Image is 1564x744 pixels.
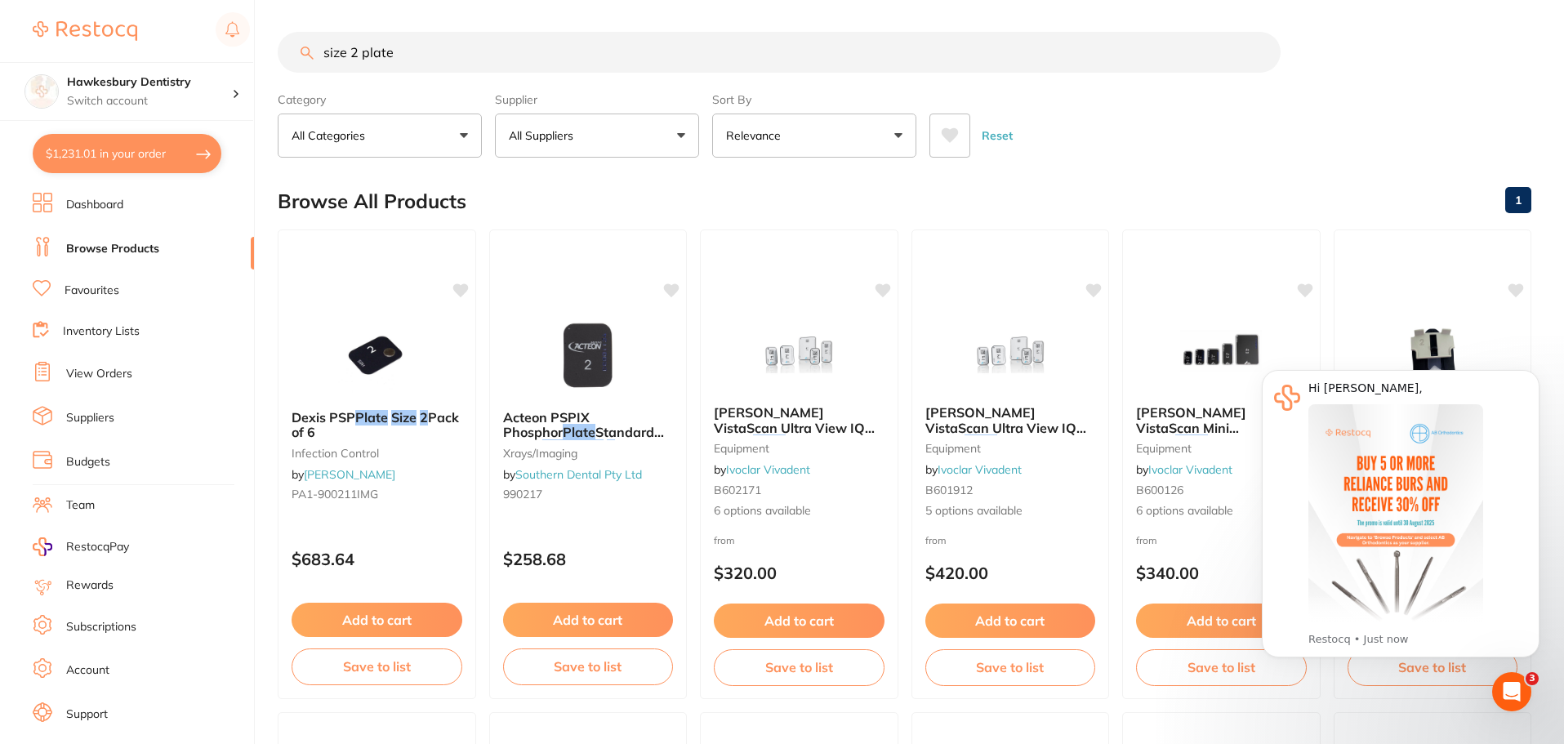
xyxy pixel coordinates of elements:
button: Save to list [925,649,1096,685]
a: RestocqPay [33,537,129,556]
h4: Hawkesbury Dentistry [67,74,232,91]
em: Plate [542,439,575,456]
a: View Orders [66,366,132,382]
em: Plate [355,409,388,425]
h2: Browse All Products [278,190,466,213]
em: Plate [753,434,786,451]
small: equipment [925,442,1096,455]
span: from [925,534,947,546]
small: xrays/imaging [503,447,674,460]
button: $1,231.01 in your order [33,134,221,173]
button: Add to cart [503,603,674,637]
small: infection control [292,447,462,460]
span: PA1-900211IMG [292,487,378,501]
a: Suppliers [66,410,114,426]
span: 3 [1526,672,1539,685]
img: Durr VistaScan Ultra View IQ Image Plate [957,310,1063,392]
em: Plate [965,434,997,451]
span: 990217 [503,487,542,501]
b: Dürr VistaScan Mini Image Plate+ [1136,405,1307,435]
span: by [714,462,810,477]
a: Browse Products [66,241,159,257]
a: Rewards [66,577,114,594]
input: Search Products [278,32,1281,73]
a: Ivoclar Vivadent [1148,462,1232,477]
p: Switch account [67,93,232,109]
span: RestocqPay [66,539,129,555]
b: Durr VistaScan Ultra View IQ Image Plate [925,405,1096,435]
a: Favourites [65,283,119,299]
span: + [1208,434,1216,451]
em: Plate [1175,434,1208,451]
img: Dürr VistaScan Mini Image Plate+ [1168,310,1274,392]
small: equipment [1136,442,1307,455]
p: All Suppliers [509,127,580,144]
span: by [292,467,395,482]
b: Acteon PSPIX Phosphor Plate Standard Image Plate Size 2 [503,410,674,440]
span: by [1136,462,1232,477]
a: 1 [1505,184,1531,216]
span: B602171 [714,483,761,497]
p: $320.00 [714,564,884,582]
iframe: Intercom live chat [1492,672,1531,711]
em: 2 [420,409,428,425]
img: Dürr VistaScan Ultra View IQ Image Plate [746,310,852,392]
button: Save to list [503,648,674,684]
a: [PERSON_NAME] [304,467,395,482]
span: [PERSON_NAME] VistaScan Ultra View IQ Image [714,404,875,451]
span: 6 options available [714,503,884,519]
em: Plate [563,424,595,440]
label: Supplier [495,92,699,107]
span: from [714,534,735,546]
button: Save to list [714,649,884,685]
p: $683.64 [292,550,462,568]
a: Support [66,706,108,723]
button: Save to list [1136,649,1307,685]
a: Budgets [66,454,110,470]
button: Add to cart [925,604,1096,638]
span: 5 options available [925,503,1096,519]
span: Dexis PSP [292,409,355,425]
em: Size [578,439,604,456]
p: $340.00 [1136,564,1307,582]
small: equipment [714,442,884,455]
a: Team [66,497,95,514]
b: Dexis PSP Plate Size 2 Pack of 6 [292,410,462,440]
span: [PERSON_NAME] VistaScan Ultra View IQ Image [925,404,1086,451]
a: Account [66,662,109,679]
button: Add to cart [292,603,462,637]
img: Dexis PSP Plate Size 2 Pack of 6 [323,315,430,397]
p: All Categories [292,127,372,144]
label: Category [278,92,482,107]
button: Relevance [712,114,916,158]
a: Dashboard [66,197,123,213]
span: by [925,462,1022,477]
a: Subscriptions [66,619,136,635]
span: Acteon PSPIX Phosphor [503,409,590,440]
button: Reset [977,114,1018,158]
em: Size [391,409,417,425]
em: 2 [607,439,615,456]
button: All Categories [278,114,482,158]
a: Ivoclar Vivadent [938,462,1022,477]
img: RestocqPay [33,537,52,556]
span: from [1136,534,1157,546]
span: Pack of 6 [292,409,459,440]
button: All Suppliers [495,114,699,158]
button: Save to list [292,648,462,684]
img: Durr Foil Cassette Image Plate [1379,310,1486,392]
a: Restocq Logo [33,12,137,50]
span: B601912 [925,483,973,497]
img: Hawkesbury Dentistry [25,75,58,108]
b: Dürr VistaScan Ultra View IQ Image Plate [714,405,884,435]
button: Add to cart [714,604,884,638]
p: $420.00 [925,564,1096,582]
p: Relevance [726,127,787,144]
a: Ivoclar Vivadent [726,462,810,477]
span: Standard Image [503,424,664,455]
